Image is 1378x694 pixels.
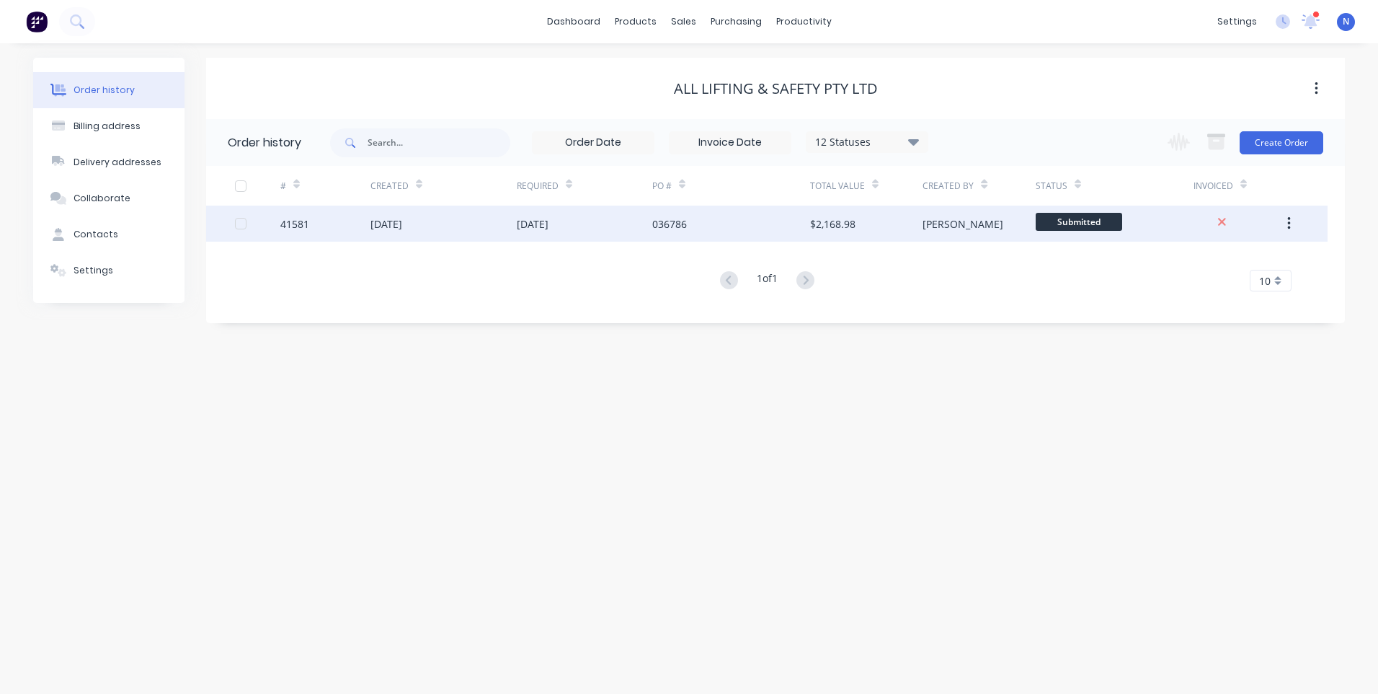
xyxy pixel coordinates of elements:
[74,120,141,133] div: Billing address
[26,11,48,32] img: Factory
[769,11,839,32] div: productivity
[280,180,286,193] div: #
[1259,273,1271,289] span: 10
[810,216,855,232] div: $2,168.98
[517,180,559,193] div: Required
[757,271,778,291] div: 1 of 1
[74,156,161,169] div: Delivery addresses
[74,264,113,277] div: Settings
[1210,11,1264,32] div: settings
[1343,15,1349,28] span: N
[370,180,409,193] div: Created
[540,11,608,32] a: dashboard
[1036,166,1193,206] div: Status
[652,180,672,193] div: PO #
[533,132,654,154] input: Order Date
[33,72,185,108] button: Order history
[652,166,810,206] div: PO #
[806,134,928,150] div: 12 Statuses
[923,216,1003,232] div: [PERSON_NAME]
[280,216,309,232] div: 41581
[1036,213,1122,231] span: Submitted
[33,216,185,252] button: Contacts
[74,84,135,97] div: Order history
[517,166,652,206] div: Required
[670,132,791,154] input: Invoice Date
[674,80,878,97] div: ALL LIFTING & SAFETY PTY LTD
[280,166,370,206] div: #
[74,228,118,241] div: Contacts
[810,180,865,193] div: Total Value
[33,108,185,144] button: Billing address
[608,11,664,32] div: products
[370,216,402,232] div: [DATE]
[33,144,185,180] button: Delivery addresses
[368,128,510,157] input: Search...
[74,192,130,205] div: Collaborate
[228,134,301,151] div: Order history
[1193,180,1233,193] div: Invoiced
[1036,180,1067,193] div: Status
[664,11,703,32] div: sales
[370,166,517,206] div: Created
[33,180,185,216] button: Collaborate
[517,216,548,232] div: [DATE]
[703,11,769,32] div: purchasing
[652,216,687,232] div: 036786
[923,166,1035,206] div: Created By
[923,180,974,193] div: Created By
[33,252,185,289] button: Settings
[810,166,923,206] div: Total Value
[1240,131,1323,154] button: Create Order
[1193,166,1284,206] div: Invoiced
